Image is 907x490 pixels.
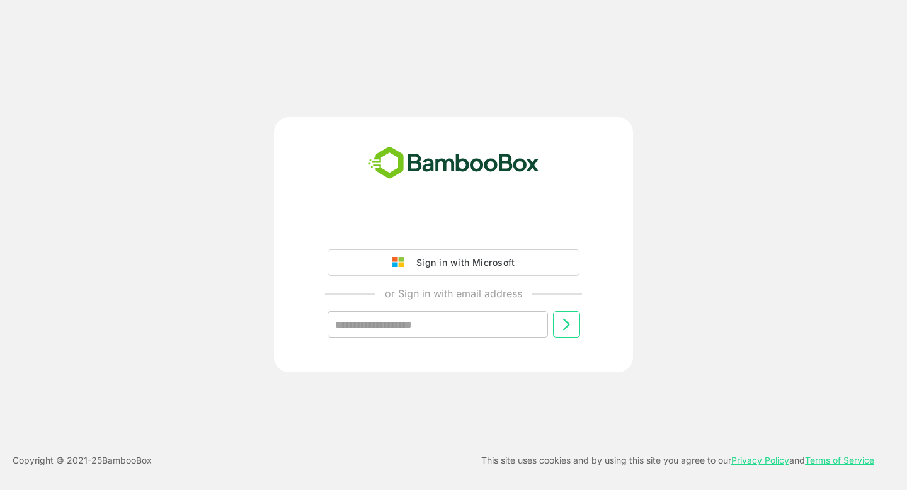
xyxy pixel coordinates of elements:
[481,453,874,468] p: This site uses cookies and by using this site you agree to our and
[410,254,515,271] div: Sign in with Microsoft
[385,286,522,301] p: or Sign in with email address
[392,257,410,268] img: google
[805,455,874,465] a: Terms of Service
[362,142,546,184] img: bamboobox
[731,455,789,465] a: Privacy Policy
[13,453,152,468] p: Copyright © 2021- 25 BambooBox
[328,249,579,276] button: Sign in with Microsoft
